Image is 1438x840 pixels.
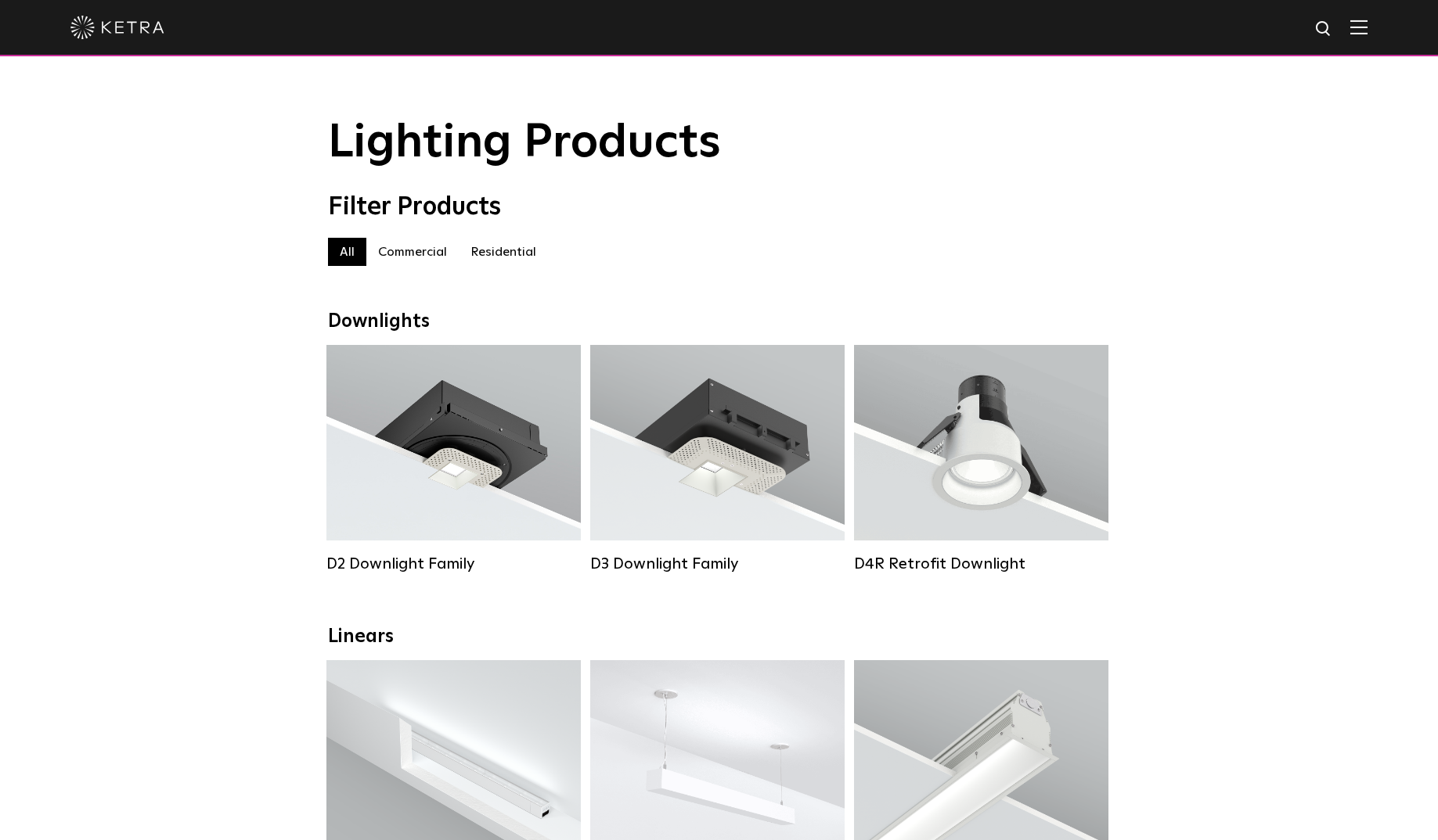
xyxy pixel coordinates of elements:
[1314,20,1334,39] img: search icon
[328,238,366,266] label: All
[326,555,581,573] div: D2 Downlight Family
[328,626,1111,648] div: Linears
[366,238,459,266] label: Commercial
[1350,20,1368,34] img: Hamburger%20Nav.svg
[328,120,721,167] span: Lighting Products
[459,238,548,266] label: Residential
[328,192,1111,222] div: Filter Products
[590,345,845,573] a: D3 Downlight Family Lumen Output:700 / 900 / 1100Colors:White / Black / Silver / Bronze / Paintab...
[326,345,581,573] a: D2 Downlight Family Lumen Output:1200Colors:White / Black / Gloss Black / Silver / Bronze / Silve...
[328,311,1111,333] div: Downlights
[70,16,164,39] img: ketra-logo-2019-white
[854,555,1108,573] div: D4R Retrofit Downlight
[854,345,1108,573] a: D4R Retrofit Downlight Lumen Output:800Colors:White / BlackBeam Angles:15° / 25° / 40° / 60°Watta...
[590,555,845,573] div: D3 Downlight Family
